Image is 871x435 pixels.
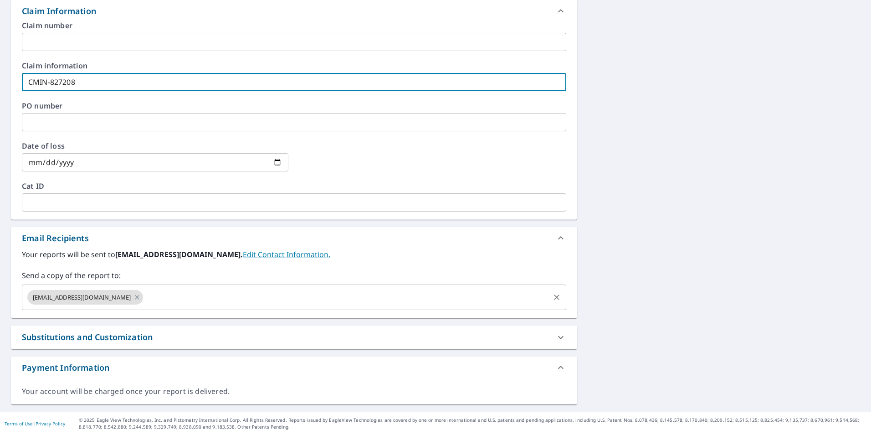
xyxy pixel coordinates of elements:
[22,62,566,69] label: Claim information
[22,142,288,150] label: Date of loss
[22,5,96,17] div: Claim Information
[36,420,65,427] a: Privacy Policy
[27,293,136,302] span: [EMAIL_ADDRESS][DOMAIN_NAME]
[22,22,566,29] label: Claim number
[27,290,143,305] div: [EMAIL_ADDRESS][DOMAIN_NAME]
[79,417,866,430] p: © 2025 Eagle View Technologies, Inc. and Pictometry International Corp. All Rights Reserved. Repo...
[22,362,109,374] div: Payment Information
[550,291,563,304] button: Clear
[11,227,577,249] div: Email Recipients
[11,326,577,349] div: Substitutions and Customization
[11,357,577,378] div: Payment Information
[22,386,566,397] div: Your account will be charged once your report is delivered.
[243,249,330,259] a: EditContactInfo
[5,421,65,426] p: |
[22,102,566,109] label: PO number
[22,331,153,343] div: Substitutions and Customization
[115,249,243,259] b: [EMAIL_ADDRESS][DOMAIN_NAME].
[22,232,89,244] div: Email Recipients
[22,249,566,260] label: Your reports will be sent to
[5,420,33,427] a: Terms of Use
[22,182,566,190] label: Cat ID
[22,270,566,281] label: Send a copy of the report to:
